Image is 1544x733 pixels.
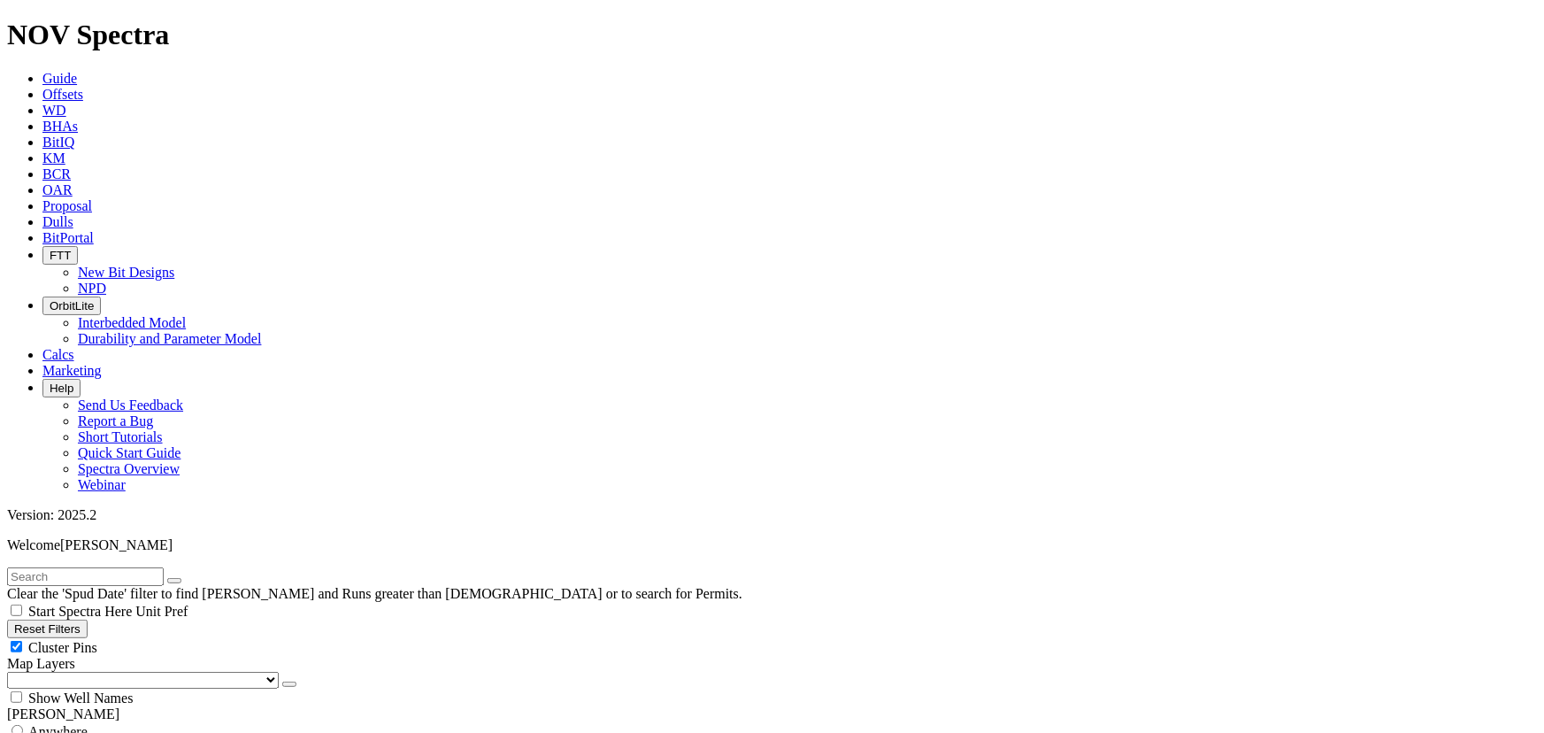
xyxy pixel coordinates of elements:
a: BCR [42,166,71,181]
a: BitPortal [42,230,94,245]
a: Webinar [78,477,126,492]
a: New Bit Designs [78,265,174,280]
span: Clear the 'Spud Date' filter to find [PERSON_NAME] and Runs greater than [DEMOGRAPHIC_DATA] or to... [7,586,742,601]
button: Help [42,379,81,397]
h1: NOV Spectra [7,19,1537,51]
span: [PERSON_NAME] [60,537,173,552]
span: Unit Pref [135,604,188,619]
a: Guide [42,71,77,86]
button: Reset Filters [7,620,88,638]
a: Durability and Parameter Model [78,331,262,346]
a: Proposal [42,198,92,213]
button: FTT [42,246,78,265]
a: BitIQ [42,135,74,150]
span: Show Well Names [28,691,133,706]
button: OrbitLite [42,297,101,315]
span: OrbitLite [50,299,94,312]
a: Interbedded Model [78,315,186,330]
a: Dulls [42,214,73,229]
a: NPD [78,281,106,296]
a: Spectra Overview [78,461,180,476]
a: Marketing [42,363,102,378]
input: Start Spectra Here [11,605,22,616]
span: Cluster Pins [28,640,97,655]
span: FTT [50,249,71,262]
a: Report a Bug [78,413,153,428]
a: BHAs [42,119,78,134]
a: Calcs [42,347,74,362]
a: Short Tutorials [78,429,163,444]
span: Start Spectra Here [28,604,132,619]
a: Offsets [42,87,83,102]
a: WD [42,103,66,118]
a: KM [42,150,65,166]
a: Send Us Feedback [78,397,183,413]
span: Help [50,382,73,395]
input: Search [7,567,164,586]
p: Welcome [7,537,1537,553]
div: [PERSON_NAME] [7,706,1537,722]
a: Quick Start Guide [78,445,181,460]
span: Map Layers [7,656,75,671]
div: Version: 2025.2 [7,507,1537,523]
a: OAR [42,182,73,197]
